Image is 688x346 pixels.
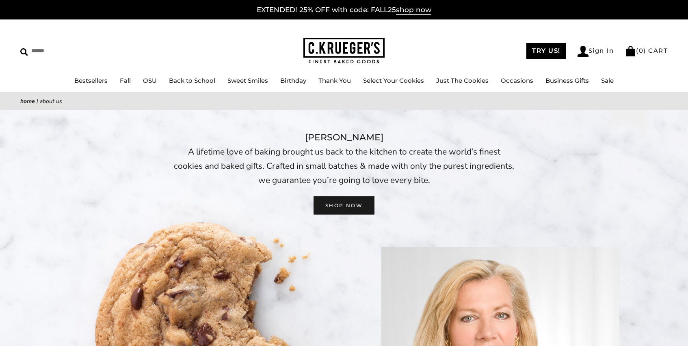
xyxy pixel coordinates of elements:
a: Thank You [318,77,351,84]
nav: breadcrumbs [20,97,668,106]
img: Account [578,46,588,57]
a: Birthday [280,77,306,84]
a: Business Gifts [545,77,589,84]
a: Just The Cookies [436,77,489,84]
a: Home [20,97,35,105]
a: OSU [143,77,157,84]
a: (0) CART [625,47,668,54]
a: SHOP NOW [314,196,374,215]
img: C.KRUEGER'S [303,38,385,64]
input: Search [20,45,117,57]
span: | [37,97,38,105]
img: Bag [625,46,636,56]
a: Sale [601,77,614,84]
a: TRY US! [526,43,566,59]
p: A lifetime love of baking brought us back to the kitchen to create the world’s finest cookies and... [173,145,515,187]
a: Select Your Cookies [363,77,424,84]
span: shop now [396,6,431,15]
img: Search [20,48,28,56]
span: About Us [40,97,62,105]
a: Bestsellers [74,77,108,84]
a: Back to School [169,77,215,84]
a: EXTENDED! 25% OFF with code: FALL25shop now [257,6,431,15]
a: Sign In [578,46,614,57]
a: Sweet Smiles [227,77,268,84]
a: Fall [120,77,131,84]
a: Occasions [501,77,533,84]
span: 0 [639,47,644,54]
